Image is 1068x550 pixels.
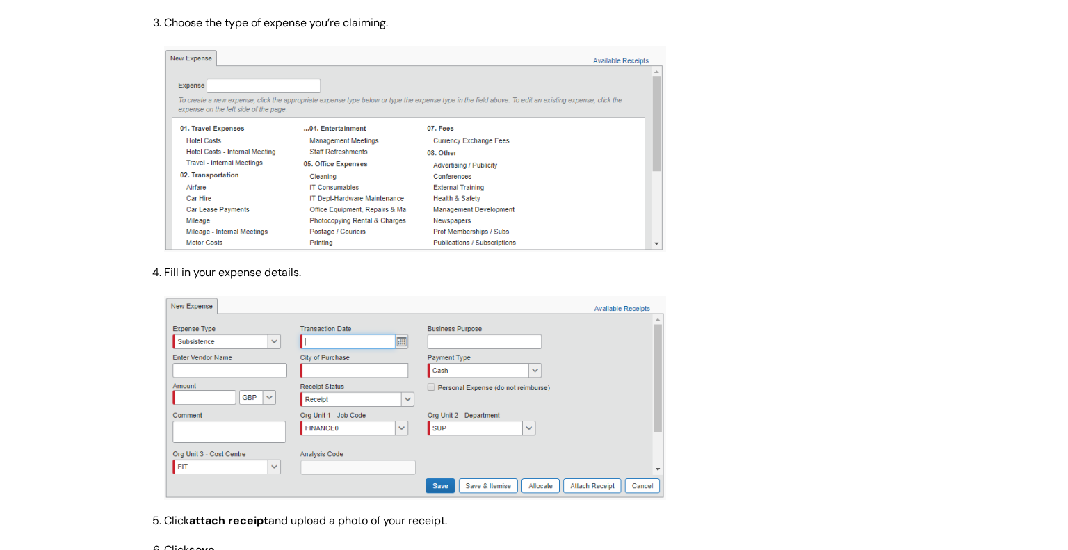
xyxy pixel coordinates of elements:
[164,15,388,30] span: Choose the type of expense you’re claiming.
[164,513,447,528] span: Click and upload a photo of your receipt.
[164,265,301,280] span: Fill in your expense details.
[189,513,268,528] strong: attach receipt
[164,296,666,501] img: kBpAL9Mm73fYAgvFsU5x6LaNE8ogcUthug.png
[164,46,666,252] img: nTu0jTRLZldWcgqMxH0ZpdYWvwk23ikD7w.png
